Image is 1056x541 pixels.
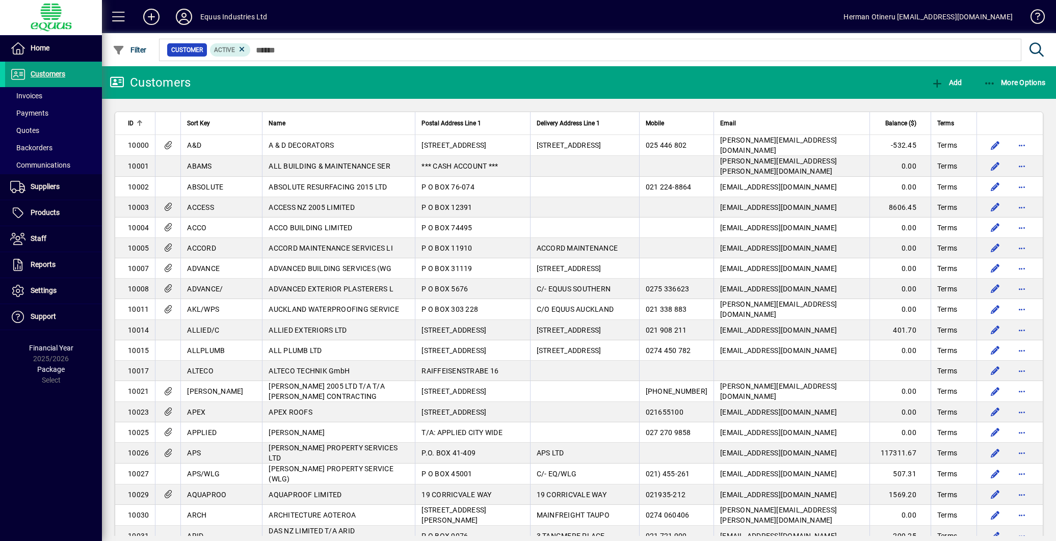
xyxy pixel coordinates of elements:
span: [STREET_ADDRESS][PERSON_NAME] [421,506,486,524]
span: 10026 [128,449,149,457]
mat-chip: Activation Status: Active [210,43,251,57]
span: ACCESS [187,203,214,211]
span: APEX ROOFS [269,408,312,416]
span: ADVANCE [187,264,220,273]
span: Products [31,208,60,217]
span: T/A: APPLIED CITY WIDE [421,428,503,437]
span: [EMAIL_ADDRESS][DOMAIN_NAME] [720,428,837,437]
span: 0274 060406 [646,511,690,519]
span: Customer [171,45,203,55]
span: 19 CORRICVALE WAY [421,491,491,499]
button: More options [1014,199,1030,215]
span: Add [931,78,962,87]
span: [PERSON_NAME][EMAIL_ADDRESS][PERSON_NAME][DOMAIN_NAME] [720,157,837,175]
button: More options [1014,281,1030,297]
span: RAIFFEISENSTRABE 16 [421,367,498,375]
span: 021 908 211 [646,326,687,334]
td: 0.00 [869,505,931,526]
a: Reports [5,252,102,278]
span: 027 270 9858 [646,428,691,437]
td: 0.00 [869,340,931,361]
div: Mobile [646,118,708,129]
span: P O BOX 74495 [421,224,472,232]
span: ARCH [187,511,206,519]
span: 10002 [128,183,149,191]
div: ID [128,118,149,129]
td: 0.00 [869,299,931,320]
td: 117311.67 [869,443,931,464]
span: 0274 450 782 [646,346,691,355]
span: 10030 [128,511,149,519]
span: [PERSON_NAME] 2005 LTD T/A T/A [PERSON_NAME] CONTRACTING [269,382,385,400]
span: 10031 [128,532,149,540]
span: 3 TANGMERE PLACE [537,532,605,540]
span: Customers [31,70,65,78]
span: Terms [937,510,957,520]
span: AUCKLAND WATERPROOFING SERVICE [269,305,399,313]
button: More options [1014,466,1030,482]
span: Terms [937,490,957,500]
span: ALL PLUMB LTD [269,346,322,355]
span: Terms [937,531,957,541]
button: More options [1014,220,1030,236]
button: More options [1014,342,1030,359]
span: ADVANCED BUILDING SERVICES (WG [269,264,391,273]
span: Suppliers [31,182,60,191]
span: Terms [937,304,957,314]
span: 021655100 [646,408,683,416]
span: C/- EQ/WLG [537,470,577,478]
span: 021935-212 [646,491,686,499]
span: Reports [31,260,56,268]
button: Add [929,73,964,92]
span: ARID [187,532,203,540]
span: ACCORD [187,244,216,252]
span: [PERSON_NAME][EMAIL_ADDRESS][PERSON_NAME][DOMAIN_NAME] [720,506,837,524]
td: 0.00 [869,238,931,258]
span: ALLIED/C [187,326,219,334]
td: 0.00 [869,381,931,402]
td: 0.00 [869,156,931,177]
button: More options [1014,240,1030,256]
button: More options [1014,383,1030,399]
a: Support [5,304,102,330]
button: Edit [987,301,1004,317]
td: 0.00 [869,402,931,422]
button: More options [1014,363,1030,379]
span: 10014 [128,326,149,334]
button: Edit [987,342,1004,359]
a: Suppliers [5,174,102,200]
button: Edit [987,240,1004,256]
span: [STREET_ADDRESS] [421,387,486,395]
span: 10029 [128,491,149,499]
span: Package [37,365,65,373]
span: P O BOX 12391 [421,203,472,211]
span: [PERSON_NAME] PROPERTY SERVICES LTD [269,444,398,462]
span: Sort Key [187,118,210,129]
td: -532.45 [869,135,931,156]
button: More options [1014,486,1030,503]
span: Email [720,118,736,129]
button: More options [1014,322,1030,338]
span: C/- EQUUS SOUTHERN [537,285,611,293]
span: 025 446 802 [646,141,687,149]
td: 8606.45 [869,197,931,218]
span: 10017 [128,367,149,375]
span: 10015 [128,346,149,355]
a: Home [5,36,102,61]
span: [PERSON_NAME] [269,428,325,437]
span: [EMAIL_ADDRESS][DOMAIN_NAME] [720,244,837,252]
td: 0.00 [869,422,931,443]
div: Balance ($) [876,118,926,129]
span: Terms [937,223,957,233]
span: P O BOX 303 228 [421,305,478,313]
span: [EMAIL_ADDRESS][DOMAIN_NAME] [720,183,837,191]
span: Terms [937,161,957,171]
span: [EMAIL_ADDRESS][DOMAIN_NAME] [720,532,837,540]
button: Filter [110,41,149,59]
span: [STREET_ADDRESS] [537,264,601,273]
span: Staff [31,234,46,242]
span: APS LTD [537,449,564,457]
button: Edit [987,199,1004,215]
span: More Options [984,78,1046,87]
span: Invoices [10,92,42,100]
